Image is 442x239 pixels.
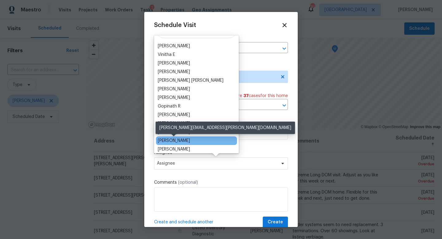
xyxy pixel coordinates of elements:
[158,103,180,109] div: Gopinath R
[154,22,196,28] span: Schedule Visit
[158,138,190,144] div: [PERSON_NAME]
[158,60,190,66] div: [PERSON_NAME]
[154,179,288,186] label: Comments
[263,217,288,228] button: Create
[157,161,277,166] span: Assignee
[158,95,190,101] div: [PERSON_NAME]
[158,112,190,118] div: [PERSON_NAME]
[280,101,289,110] button: Open
[158,77,223,84] div: [PERSON_NAME] [PERSON_NAME]
[158,69,190,75] div: [PERSON_NAME]
[158,120,190,127] div: [PERSON_NAME]
[178,180,198,185] span: (optional)
[280,44,289,53] button: Open
[281,22,288,29] span: Close
[243,94,249,98] span: 37
[158,146,190,152] div: [PERSON_NAME]
[268,218,283,226] span: Create
[158,86,190,92] div: [PERSON_NAME]
[156,122,295,134] div: [PERSON_NAME][EMAIL_ADDRESS][PERSON_NAME][DOMAIN_NAME]
[158,43,190,49] div: [PERSON_NAME]
[154,219,213,225] span: Create and schedule another
[158,52,175,58] div: Vinitha E
[224,93,288,99] span: There are case s for this home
